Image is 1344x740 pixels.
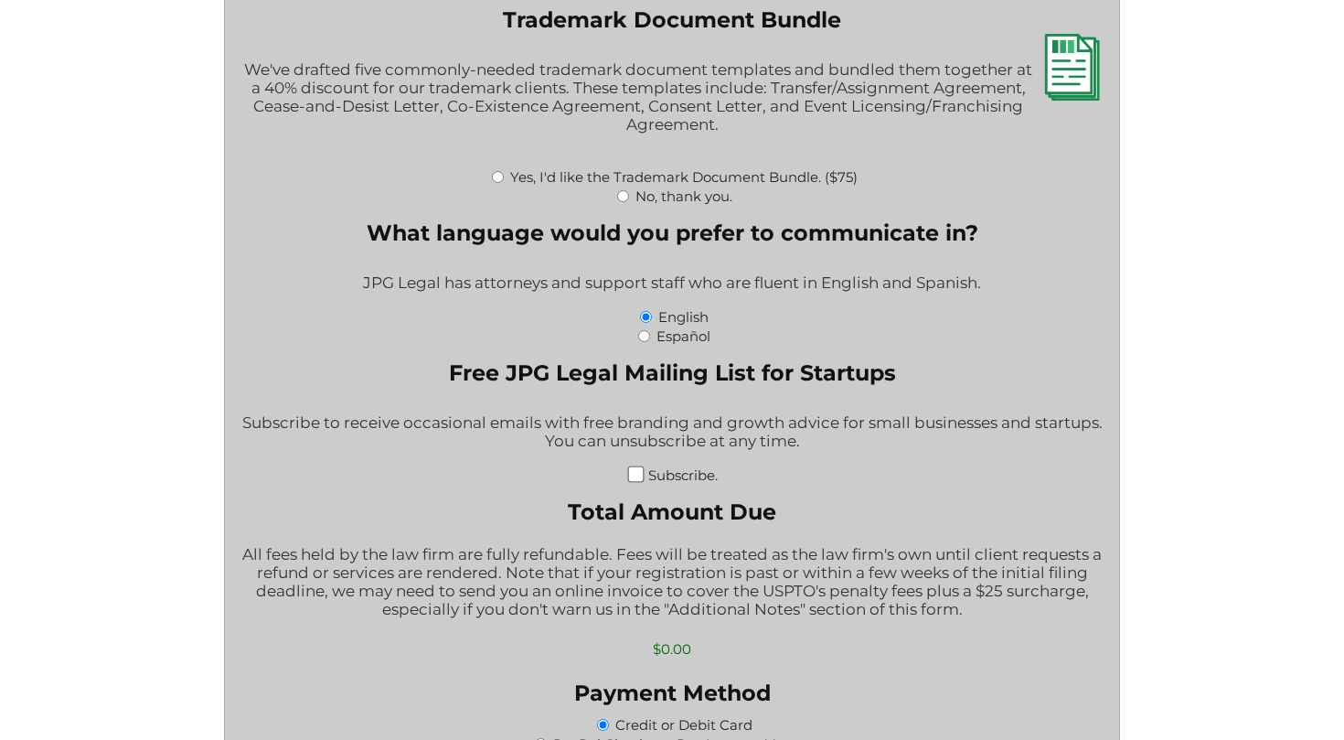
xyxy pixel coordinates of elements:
[658,308,709,326] label: English
[239,402,1104,465] div: Subscribe to receive occasional emails with free branding and growth advice for small businesses ...
[449,359,896,386] legend: Free JPG Legal Mailing List for Startups
[656,327,710,345] label: Español
[635,188,732,205] label: No, thank you.
[574,680,771,706] legend: Payment Method
[615,716,752,734] label: Credit or Debit Card
[239,262,1104,306] div: JPG Legal has attorneys and support staff who are fluent in English and Spanish.
[1038,34,1105,102] img: Trademark Document Bundle
[510,168,858,186] label: Yes, I'd like the Trademark Document Bundle. ($75)
[239,533,1104,633] div: All fees held by the law firm are fully refundable. Fees will be treated as the law firm's own un...
[239,48,1104,166] div: We've drafted five commonly-needed trademark document templates and bundled them together at a 40...
[648,467,718,484] label: Subscribe.
[503,6,841,33] legend: Trademark Document Bundle
[367,220,978,246] legend: What language would you prefer to communicate in?
[239,499,1104,525] label: Total Amount Due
